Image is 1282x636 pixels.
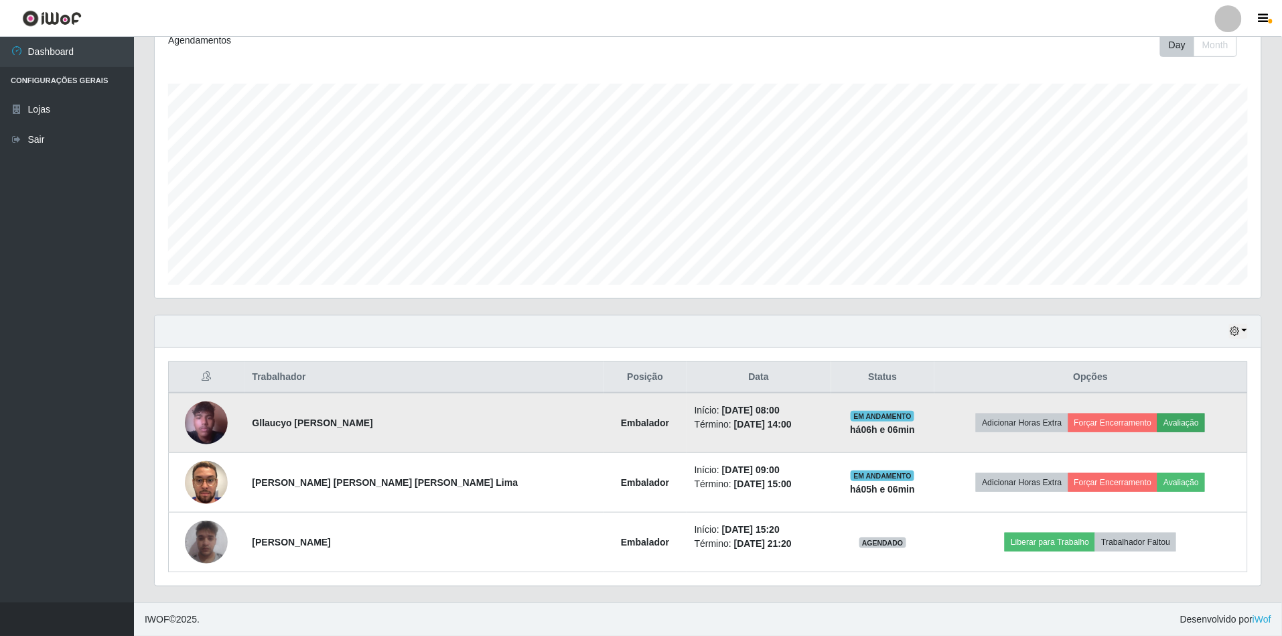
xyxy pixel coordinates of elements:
li: Início: [695,523,823,537]
div: First group [1160,34,1237,57]
span: © 2025 . [145,613,200,627]
th: Opções [934,362,1248,393]
button: Forçar Encerramento [1068,414,1158,432]
button: Adicionar Horas Extra [976,414,1068,432]
time: [DATE] 14:00 [734,419,792,430]
div: Toolbar with button groups [1160,34,1248,57]
span: AGENDADO [859,537,906,548]
strong: Embalador [621,418,669,428]
button: Forçar Encerramento [1068,473,1158,492]
button: Avaliação [1157,414,1205,432]
img: 1753900097515.jpeg [185,444,228,521]
strong: há 06 h e 06 min [851,424,916,435]
button: Trabalhador Faltou [1095,533,1176,552]
strong: Gllaucyo [PERSON_NAME] [253,418,373,428]
span: EM ANDAMENTO [851,470,914,481]
strong: [PERSON_NAME] [PERSON_NAME] [PERSON_NAME] Lima [253,477,518,488]
li: Início: [695,403,823,418]
button: Month [1194,34,1237,57]
img: 1734187745522.jpeg [185,513,228,570]
strong: Embalador [621,537,669,548]
strong: Embalador [621,477,669,488]
button: Liberar para Trabalho [1005,533,1095,552]
th: Trabalhador [244,362,604,393]
li: Término: [695,418,823,432]
img: 1750804753278.jpeg [185,385,228,461]
th: Status [831,362,934,393]
button: Day [1160,34,1194,57]
span: IWOF [145,614,169,625]
th: Posição [604,362,687,393]
img: CoreUI Logo [22,10,82,27]
div: Agendamentos [168,34,606,48]
strong: [PERSON_NAME] [253,537,331,548]
strong: há 05 h e 06 min [851,484,916,495]
li: Término: [695,477,823,491]
a: iWof [1253,614,1271,625]
time: [DATE] 15:00 [734,479,792,489]
li: Início: [695,463,823,477]
time: [DATE] 15:20 [722,524,780,535]
time: [DATE] 21:20 [734,538,792,549]
th: Data [687,362,831,393]
li: Término: [695,537,823,551]
span: EM ANDAMENTO [851,411,914,422]
span: Desenvolvido por [1180,613,1271,627]
time: [DATE] 08:00 [722,405,780,416]
time: [DATE] 09:00 [722,464,780,475]
button: Avaliação [1157,473,1205,492]
button: Adicionar Horas Extra [976,473,1068,492]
